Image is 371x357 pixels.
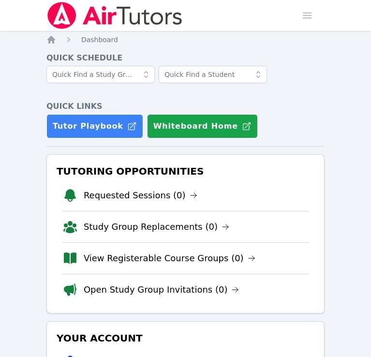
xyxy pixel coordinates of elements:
[46,35,325,45] nav: Breadcrumb
[46,101,325,112] h4: Quick Links
[81,36,118,44] span: Dashboard
[159,66,267,83] input: Quick Find a Student
[46,114,143,138] a: Tutor Playbook
[46,66,155,83] input: Quick Find a Study Group
[46,52,325,64] h4: Quick Schedule
[46,2,183,29] img: Air Tutors
[147,114,258,138] button: Whiteboard Home
[84,220,229,234] a: Study Group Replacements (0)
[55,329,316,347] h3: Your Account
[84,252,255,265] a: View Registerable Course Groups (0)
[55,163,316,180] h3: Tutoring Opportunities
[84,189,197,202] a: Requested Sessions (0)
[81,35,118,45] a: Dashboard
[84,283,239,297] a: Open Study Group Invitations (0)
